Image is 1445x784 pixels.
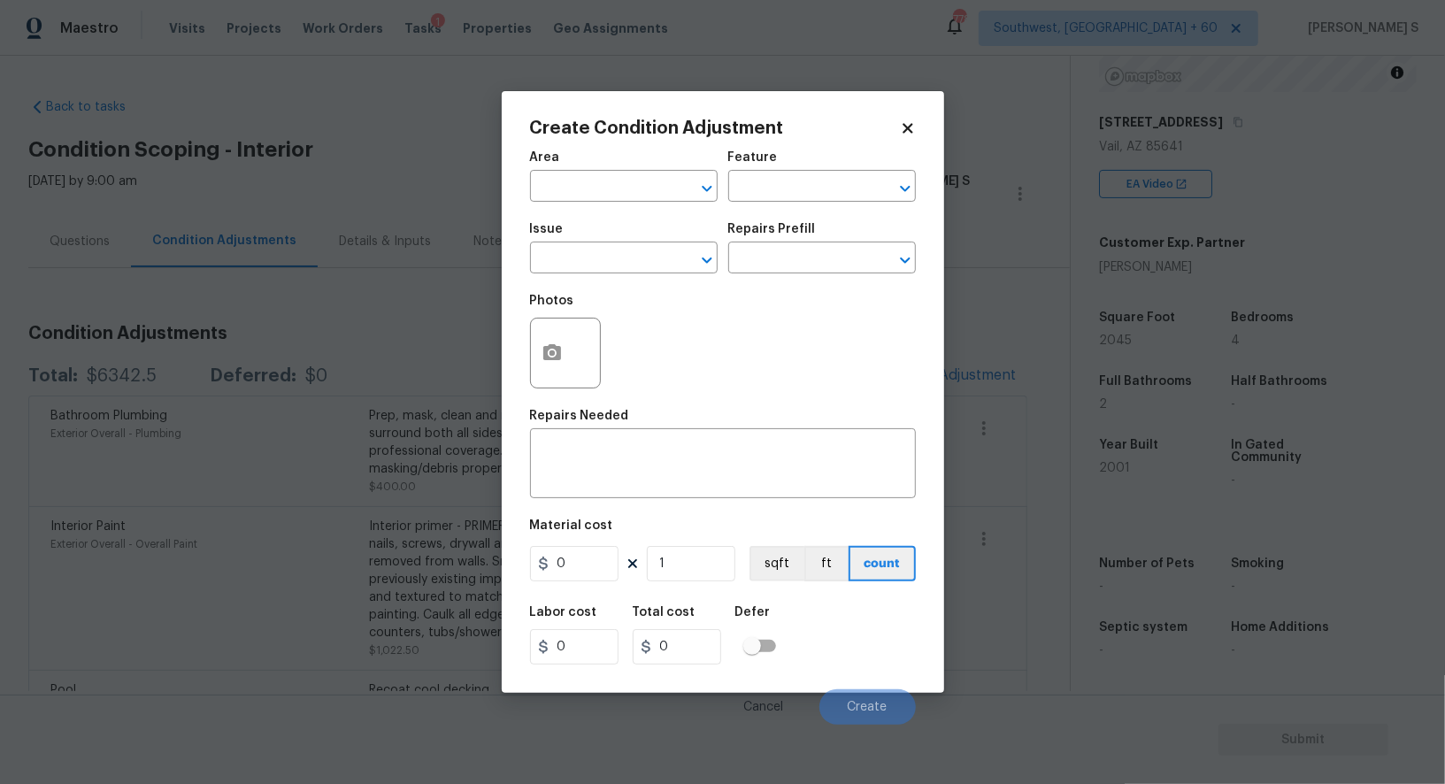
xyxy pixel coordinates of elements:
[849,546,916,581] button: count
[530,151,560,164] h5: Area
[893,176,918,201] button: Open
[848,701,888,714] span: Create
[749,546,804,581] button: sqft
[530,606,597,619] h5: Labor cost
[804,546,849,581] button: ft
[530,410,629,422] h5: Repairs Needed
[530,119,900,137] h2: Create Condition Adjustment
[633,606,696,619] h5: Total cost
[728,223,816,235] h5: Repairs Prefill
[893,248,918,273] button: Open
[819,689,916,725] button: Create
[735,606,771,619] h5: Defer
[728,151,778,164] h5: Feature
[716,689,812,725] button: Cancel
[695,248,719,273] button: Open
[744,701,784,714] span: Cancel
[530,519,613,532] h5: Material cost
[530,223,564,235] h5: Issue
[530,295,574,307] h5: Photos
[695,176,719,201] button: Open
